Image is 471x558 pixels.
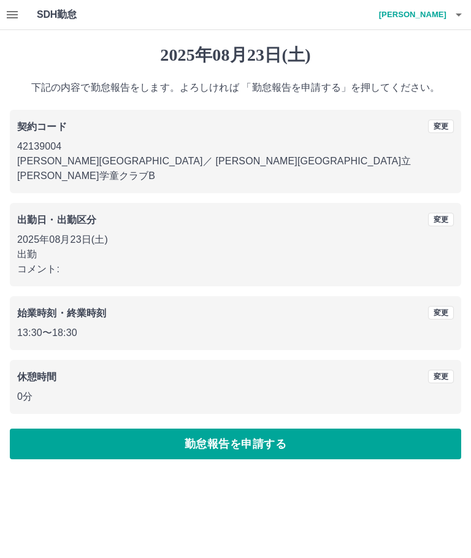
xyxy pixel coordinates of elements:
[17,154,454,183] p: [PERSON_NAME][GEOGRAPHIC_DATA] ／ [PERSON_NAME][GEOGRAPHIC_DATA]立[PERSON_NAME]学童クラブB
[17,215,96,225] b: 出勤日・出勤区分
[428,213,454,226] button: 変更
[10,80,461,95] p: 下記の内容で勤怠報告をします。よろしければ 「勤怠報告を申請する」を押してください。
[10,429,461,459] button: 勤怠報告を申請する
[428,370,454,383] button: 変更
[17,389,454,404] p: 0分
[17,247,454,262] p: 出勤
[17,308,106,318] b: 始業時刻・終業時刻
[17,232,454,247] p: 2025年08月23日(土)
[17,121,67,132] b: 契約コード
[17,139,454,154] p: 42139004
[17,326,454,340] p: 13:30 〜 18:30
[17,262,454,277] p: コメント:
[428,306,454,319] button: 変更
[428,120,454,133] button: 変更
[17,372,57,382] b: 休憩時間
[10,45,461,66] h1: 2025年08月23日(土)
